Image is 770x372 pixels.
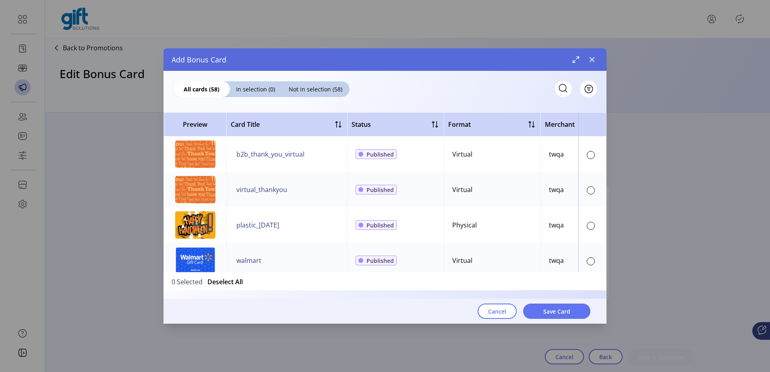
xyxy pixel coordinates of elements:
span: plastic_[DATE] [236,220,279,230]
button: Maximize [569,53,582,66]
span: virtual_thankyou [236,185,287,194]
img: preview [175,141,215,168]
img: preview [175,211,215,239]
div: Virtual [452,256,472,265]
span: 0 Selected [172,277,203,285]
span: Published [366,186,394,194]
span: Published [366,256,394,265]
img: preview [175,247,215,274]
span: Not in selection (58) [281,85,350,93]
button: Cancel [478,304,517,319]
span: Card Title [231,120,260,129]
div: All cards (58) [173,81,230,97]
button: Save Card [523,304,590,319]
button: virtual_thankyou [235,183,289,196]
button: walmart [235,254,263,267]
div: Status [352,120,371,129]
div: In selection (0) [230,81,281,97]
div: twqa [549,256,564,265]
span: All cards (58) [173,85,230,93]
div: Not in selection (58) [281,81,350,97]
span: Format [448,120,471,129]
span: Published [366,150,394,159]
div: twqa [549,185,564,194]
button: Filter Button [580,81,597,97]
div: twqa [549,220,564,230]
span: walmart [236,256,261,265]
span: Preview [168,120,222,129]
span: Published [366,221,394,229]
button: b2b_thank_you_virtual [235,148,306,161]
span: In selection (0) [230,85,281,93]
div: Virtual [452,185,472,194]
span: Cancel [488,307,506,316]
div: twqa [549,149,564,159]
div: Virtual [452,149,472,159]
button: plastic_[DATE] [235,219,281,231]
span: Save Card [543,307,570,316]
span: Add Bonus Card [172,54,226,65]
button: Deselect All [207,277,243,287]
img: preview [175,176,215,203]
span: Merchant [545,120,575,129]
div: Physical [452,220,477,230]
span: b2b_thank_you_virtual [236,149,304,159]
